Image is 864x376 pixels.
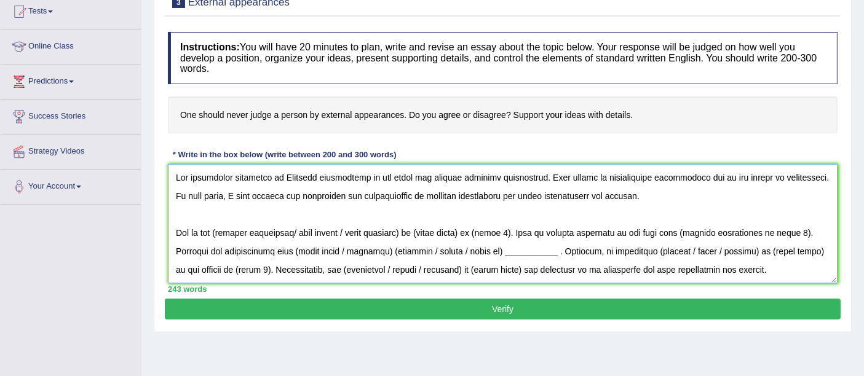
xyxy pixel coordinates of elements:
[168,32,838,84] h4: You will have 20 minutes to plan, write and revise an essay about the topic below. Your response ...
[1,170,141,200] a: Your Account
[1,135,141,165] a: Strategy Videos
[168,149,401,160] div: * Write in the box below (write between 200 and 300 words)
[1,29,141,60] a: Online Class
[1,65,141,95] a: Predictions
[165,299,841,319] button: Verify
[168,283,838,295] div: 243 words
[168,96,838,134] h4: One should never judge a person by external appearances. Do you agree or disagree? Support your i...
[180,42,240,52] b: Instructions:
[1,100,141,130] a: Success Stories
